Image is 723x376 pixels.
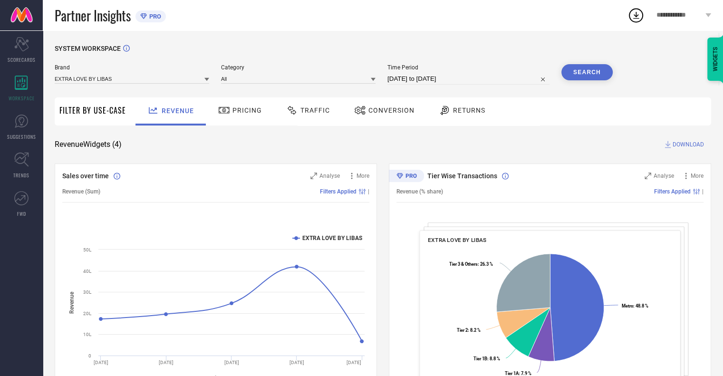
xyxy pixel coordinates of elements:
span: Revenue (Sum) [62,188,100,195]
span: Revenue [162,107,194,115]
text: [DATE] [159,360,174,365]
span: Category [221,64,376,71]
text: [DATE] [289,360,304,365]
tspan: Revenue [68,291,75,313]
span: Tier Wise Transactions [427,172,497,180]
div: Premium [389,170,424,184]
text: EXTRA LOVE BY LIBAS [302,235,362,241]
span: EXTRA LOVE BY LIBAS [428,237,486,243]
text: [DATE] [224,360,239,365]
text: 50L [83,247,92,252]
span: FWD [17,210,26,217]
input: Select time period [387,73,549,85]
span: TRENDS [13,172,29,179]
svg: Zoom [645,173,651,179]
span: DOWNLOAD [673,140,704,149]
span: Filter By Use-Case [59,105,126,116]
span: Time Period [387,64,549,71]
text: : 8.2 % [457,328,481,333]
tspan: Tier 2 [457,328,468,333]
svg: Zoom [310,173,317,179]
span: PRO [147,13,161,20]
span: Analyse [654,173,674,179]
text: : 48.8 % [622,303,648,309]
text: : 7.9 % [505,371,531,376]
span: Sales over time [62,172,109,180]
text: : 8.8 % [473,356,500,361]
span: Filters Applied [320,188,357,195]
span: SCORECARDS [8,56,36,63]
text: [DATE] [94,360,108,365]
text: 0 [88,353,91,358]
tspan: Tier 1B [473,356,487,361]
span: Filters Applied [654,188,691,195]
tspan: Metro [622,303,633,309]
tspan: Tier 1A [505,371,519,376]
span: Partner Insights [55,6,131,25]
span: Traffic [300,106,330,114]
span: Pricing [232,106,262,114]
span: SYSTEM WORKSPACE [55,45,121,52]
text: 10L [83,332,92,337]
span: More [691,173,704,179]
text: : 26.3 % [449,261,493,267]
span: Analyse [319,173,340,179]
span: WORKSPACE [9,95,35,102]
text: 30L [83,289,92,295]
span: | [702,188,704,195]
span: Brand [55,64,209,71]
span: | [368,188,369,195]
button: Search [561,64,613,80]
span: More [357,173,369,179]
span: Revenue Widgets ( 4 ) [55,140,122,149]
text: 40L [83,269,92,274]
tspan: Tier 3 & Others [449,261,478,267]
span: Returns [453,106,485,114]
div: Open download list [627,7,645,24]
text: [DATE] [347,360,361,365]
text: 20L [83,311,92,316]
span: SUGGESTIONS [7,133,36,140]
span: Revenue (% share) [396,188,443,195]
span: Conversion [368,106,415,114]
